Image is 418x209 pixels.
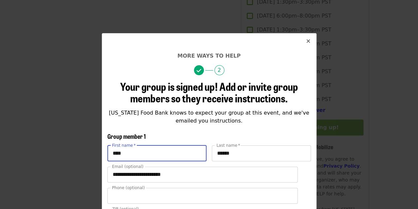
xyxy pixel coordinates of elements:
span: Group member 1 [107,132,146,140]
span: More ways to help [177,53,241,59]
span: Your group is signed up! Add or invite group members so they receive instructions. [120,78,298,106]
label: Last name [216,143,240,147]
label: Phone (optional) [112,186,145,190]
span: 2 [214,65,224,75]
button: Close [300,33,316,49]
input: Last name [212,145,311,161]
input: Phone (optional) [107,188,298,204]
input: Email (optional) [107,167,298,183]
i: check icon [197,68,201,74]
label: Email (optional) [112,165,143,169]
span: [US_STATE] Food Bank knows to expect your group at this event, and we've emailed you instructions. [109,110,309,124]
i: times icon [306,38,310,44]
input: First name [107,145,207,161]
label: First name [112,143,136,147]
